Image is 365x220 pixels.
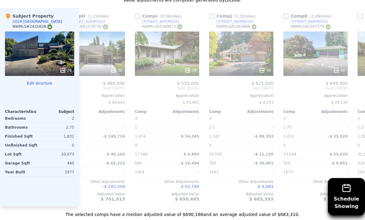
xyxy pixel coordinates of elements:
[142,19,179,24] div: [STREET_ADDRESS]
[94,168,125,176] div: -
[209,179,273,184] div: Other Adjustments
[135,123,166,132] div: 1
[61,192,125,197] div: Adjusted Value
[291,24,331,29] div: NWMLS # 2267279
[94,141,125,150] div: -
[135,13,184,19] div: Comp I
[283,123,314,132] div: 1.75
[328,178,365,215] button: ScheduleShowing
[61,13,111,19] div: Comp H
[209,152,222,156] span: 24,595
[5,168,38,176] div: Year Built
[135,168,166,176] div: 1954
[251,24,256,29] img: NWMLS Logo
[105,161,125,165] span: -$ 62,222
[243,168,273,176] div: -
[358,143,360,147] span: 0
[168,123,199,132] div: -
[209,143,212,147] span: 0
[236,14,244,19] span: 1.32
[259,67,271,73] div: 36
[328,134,348,139] span: -$ 25,920
[243,141,273,150] div: -
[61,86,125,91] span: Sold [DATE]
[94,114,125,123] div: -
[158,14,184,19] span: ( miles)
[41,132,74,141] div: 1,831
[283,134,294,139] span: 2,010
[107,152,125,156] span: $ 40,105
[209,109,241,114] div: Comp
[89,14,98,19] span: 1.25
[317,141,348,150] div: -
[47,24,52,29] img: NWMLS Logo
[5,81,74,86] button: Edit structure
[94,123,125,132] div: -
[326,24,331,29] img: NWMLS Logo
[331,100,348,105] span: $ 29,530
[209,123,240,132] div: 2.5
[5,13,54,19] div: Subject Property
[254,152,273,156] span: -$ 11,130
[135,192,199,197] div: Adjusted Value
[41,159,74,168] div: 440
[5,150,38,159] div: Lot Sqft
[142,24,182,29] div: NWMLS # 2269873
[184,152,199,156] span: $ 6,894
[61,93,125,98] div: Appreciation
[283,93,348,98] div: Appreciation
[103,134,125,139] span: -$ 148,716
[103,24,108,29] img: NWMLS Logo
[291,19,328,24] div: [STREET_ADDRESS]
[68,24,108,29] div: NWMLS # 2279734
[232,14,258,19] span: ( miles)
[5,123,38,132] div: Bathrooms
[217,19,253,24] div: [STREET_ADDRESS]
[135,93,199,98] div: Appreciation
[110,67,122,73] div: 36
[135,109,167,114] div: Comp
[209,86,273,91] span: Sold [DATE]
[93,109,125,114] div: Adjustments
[324,197,348,201] span: $ 663,266
[85,14,111,19] span: ( miles)
[109,100,125,105] span: $ 44,643
[161,14,170,19] span: 0.36
[209,116,212,121] span: 4
[135,19,179,24] a: [STREET_ADDRESS]
[241,109,273,114] div: Adjustments
[283,13,334,19] div: Comp K
[41,150,74,159] div: 20,473
[317,114,348,123] div: -
[168,114,199,123] div: -
[283,192,348,197] div: Adjusted Value
[12,24,52,29] div: NWMLS # 2431828
[179,161,199,165] span: -$ 14,494
[317,168,348,176] div: -
[283,152,296,156] span: 13,504
[135,143,137,147] span: 0
[283,109,316,114] div: Comp
[358,161,365,165] span: 616
[185,67,197,73] div: 39
[177,81,199,86] span: $ 550,000
[41,141,74,150] div: 0
[135,116,137,121] span: 3
[329,152,348,156] span: $ 23,624
[258,100,273,105] span: -$ 4,553
[209,134,220,139] span: 2,342
[135,179,199,184] div: Other Adjustments
[61,19,105,24] a: [STREET_ADDRESS]
[254,161,273,165] span: -$ 30,081
[135,152,148,156] span: 17,380
[103,81,125,86] span: $ 980,000
[41,114,74,123] div: 2
[5,141,38,150] div: Unfinished Sqft
[283,168,314,176] div: 1973
[217,24,256,29] div: NWMLS # 2365668
[243,123,273,132] div: -
[41,123,74,132] div: 2.75
[308,14,334,19] span: ( miles)
[68,19,105,24] div: [STREET_ADDRESS]
[181,134,199,139] span: $ 54,345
